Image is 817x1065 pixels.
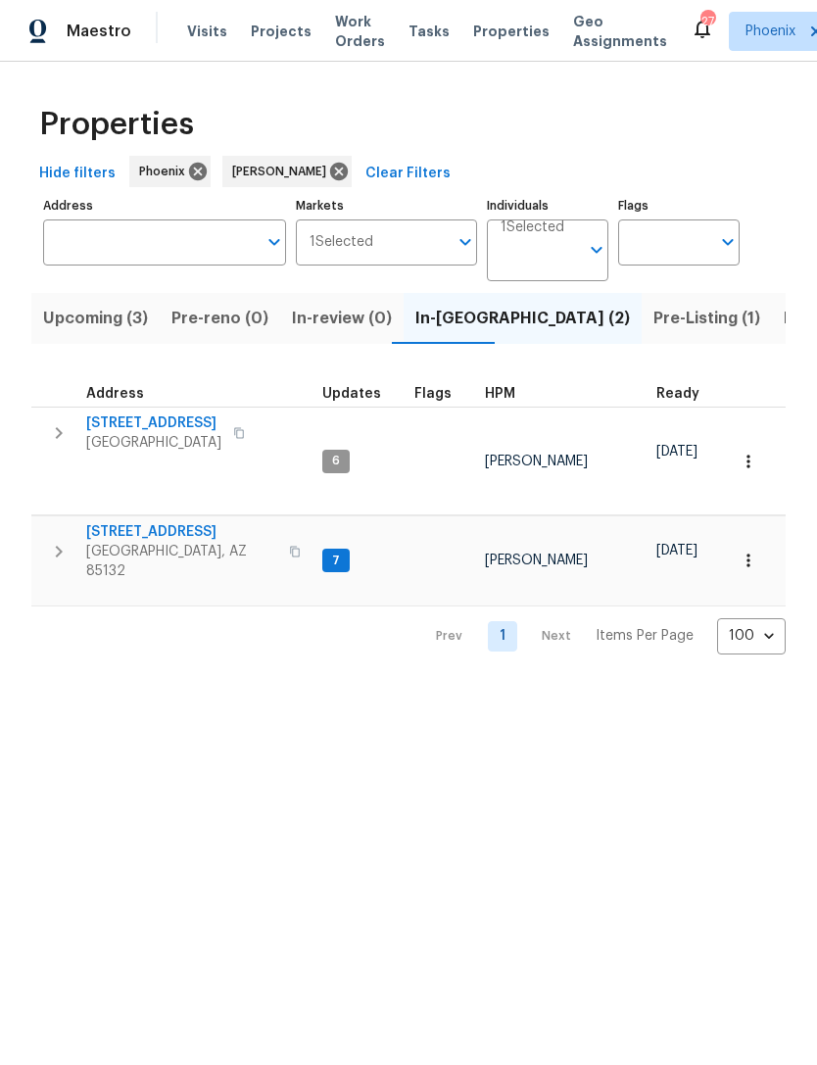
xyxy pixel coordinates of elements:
[487,200,608,212] label: Individuals
[618,200,740,212] label: Flags
[86,413,221,433] span: [STREET_ADDRESS]
[656,387,717,401] div: Earliest renovation start date (first business day after COE or Checkout)
[700,12,714,31] div: 27
[714,228,742,256] button: Open
[86,522,277,542] span: [STREET_ADDRESS]
[417,618,786,654] nav: Pagination Navigation
[717,610,786,661] div: 100
[222,156,352,187] div: [PERSON_NAME]
[171,305,268,332] span: Pre-reno (0)
[86,433,221,453] span: [GEOGRAPHIC_DATA]
[39,162,116,186] span: Hide filters
[656,445,697,459] span: [DATE]
[310,234,373,251] span: 1 Selected
[583,236,610,264] button: Open
[39,115,194,134] span: Properties
[292,305,392,332] span: In-review (0)
[452,228,479,256] button: Open
[251,22,312,41] span: Projects
[324,453,348,469] span: 6
[653,305,760,332] span: Pre-Listing (1)
[31,156,123,192] button: Hide filters
[656,544,697,557] span: [DATE]
[485,455,588,468] span: [PERSON_NAME]
[187,22,227,41] span: Visits
[596,626,694,646] p: Items Per Page
[485,554,588,567] span: [PERSON_NAME]
[656,387,699,401] span: Ready
[322,387,381,401] span: Updates
[414,387,452,401] span: Flags
[43,305,148,332] span: Upcoming (3)
[501,219,564,236] span: 1 Selected
[139,162,193,181] span: Phoenix
[573,12,667,51] span: Geo Assignments
[296,200,478,212] label: Markets
[86,542,277,581] span: [GEOGRAPHIC_DATA], AZ 85132
[232,162,334,181] span: [PERSON_NAME]
[324,553,348,569] span: 7
[408,24,450,38] span: Tasks
[86,387,144,401] span: Address
[488,621,517,652] a: Goto page 1
[473,22,550,41] span: Properties
[485,387,515,401] span: HPM
[365,162,451,186] span: Clear Filters
[129,156,211,187] div: Phoenix
[43,200,286,212] label: Address
[745,22,795,41] span: Phoenix
[358,156,458,192] button: Clear Filters
[415,305,630,332] span: In-[GEOGRAPHIC_DATA] (2)
[67,22,131,41] span: Maestro
[335,12,385,51] span: Work Orders
[261,228,288,256] button: Open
